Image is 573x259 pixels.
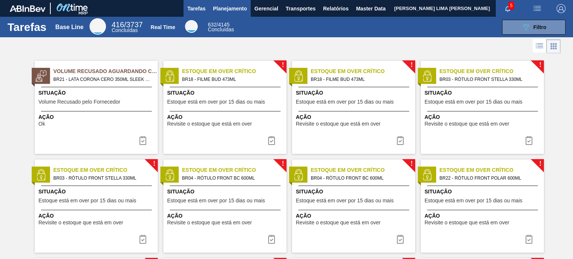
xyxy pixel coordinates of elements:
[153,161,155,167] span: !
[263,232,281,247] div: Completar tarefa: 30188963
[112,20,124,29] span: 416
[151,24,175,30] div: Real Time
[391,232,409,247] div: Completar tarefa: 30188963
[112,22,143,33] div: Base Line
[167,121,252,127] span: Revisite o estoque que está em over
[182,75,281,83] span: BR18 - FILME BUD 473ML
[520,232,538,247] button: icon-task complete
[296,188,413,196] span: Situação
[35,70,47,82] img: status
[293,169,304,180] img: status
[557,4,566,13] img: Logout
[167,198,265,203] span: Estoque está em over por 15 dias ou mais
[138,235,147,244] img: icon-task complete
[38,113,156,121] span: Ação
[112,27,138,33] span: Concluídas
[410,161,413,167] span: !
[182,174,281,182] span: BR04 - RÓTULO FRONT BC 600ML
[182,67,286,75] span: Estoque em Over Crítico
[213,4,247,13] span: Planejamento
[396,235,405,244] img: icon-task complete
[55,24,84,31] div: Base Line
[134,232,152,247] button: icon-task complete
[267,136,276,145] img: icon-task complete
[167,188,285,196] span: Situação
[38,198,136,203] span: Estoque está em over por 15 dias ou mais
[7,23,47,31] h1: Tarefas
[508,1,514,10] span: 5
[187,4,206,13] span: Tarefas
[496,3,520,14] button: Notificações
[296,212,413,220] span: Ação
[547,39,561,53] div: Visão em Cards
[254,4,278,13] span: Gerencial
[311,75,409,83] span: BR18 - FILME BUD 473ML
[311,174,409,182] span: BR04 - RÓTULO FRONT BC 600ML
[533,24,547,30] span: Filtro
[539,62,541,68] span: !
[533,4,542,13] img: userActions
[296,121,381,127] span: Revisite o estoque que está em over
[296,198,394,203] span: Estoque está em over por 15 dias ou mais
[391,133,409,148] button: icon-task complete
[164,169,175,180] img: status
[422,70,433,82] img: status
[167,220,252,225] span: Revisite o estoque que está em over
[53,67,158,75] span: Volume Recusado Aguardando Ciência
[10,5,46,12] img: TNhmsLtSVTkK8tSr43FrP2fwEKptu5GPRR3wAAAABJRU5ErkJggg==
[38,99,120,105] span: Volume Recusado pelo Fornecedor
[520,232,538,247] div: Completar tarefa: 30188964
[396,136,405,145] img: icon-task complete
[525,235,533,244] img: icon-task complete
[134,232,152,247] div: Completar tarefa: 30188962
[164,70,175,82] img: status
[138,136,147,145] img: icon-task-complete
[35,169,47,180] img: status
[391,133,409,148] div: Completar tarefa: 30188961
[208,26,234,32] span: Concluídas
[185,20,198,33] div: Real Time
[134,133,152,148] div: Completar tarefa: 30192025
[53,75,152,83] span: BR21 - LATA CORONA CERO 350ML SLEEK Volume - 624882
[167,212,285,220] span: Ação
[425,212,542,220] span: Ação
[439,166,544,174] span: Estoque em Over Crítico
[296,99,394,105] span: Estoque está em over por 15 dias ou mais
[38,89,156,97] span: Situação
[263,232,281,247] button: icon-task complete
[425,113,542,121] span: Ação
[208,22,229,28] span: / 4145
[112,20,143,29] span: / 3737
[208,22,234,32] div: Real Time
[53,174,152,182] span: BR03 - RÓTULO FRONT STELLA 330ML
[425,220,509,225] span: Revisite o estoque que está em over
[286,4,316,13] span: Transportes
[425,188,542,196] span: Situação
[182,166,286,174] span: Estoque em Over Crítico
[425,121,509,127] span: Revisite o estoque que está em over
[296,89,413,97] span: Situação
[282,161,284,167] span: !
[38,212,156,220] span: Ação
[296,113,413,121] span: Ação
[293,70,304,82] img: status
[311,166,415,174] span: Estoque em Over Crítico
[282,62,284,68] span: !
[263,133,281,148] div: Completar tarefa: 30188961
[439,174,538,182] span: BR22 - RÓTULO FRONT POLAR 600ML
[208,22,216,28] span: 632
[425,99,522,105] span: Estoque está em over por 15 dias ou mais
[502,20,566,35] button: Filtro
[439,75,538,83] span: BR03 - RÓTULO FRONT STELLA 330ML
[422,169,433,180] img: status
[267,235,276,244] img: icon-task complete
[356,4,385,13] span: Master Data
[296,220,381,225] span: Revisite o estoque que está em over
[167,99,265,105] span: Estoque está em over por 15 dias ou mais
[311,67,415,75] span: Estoque em Over Crítico
[520,133,538,148] div: Completar tarefa: 30188962
[425,198,522,203] span: Estoque está em over por 15 dias ou mais
[134,133,152,148] button: icon-task-complete
[167,89,285,97] span: Situação
[323,4,348,13] span: Relatórios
